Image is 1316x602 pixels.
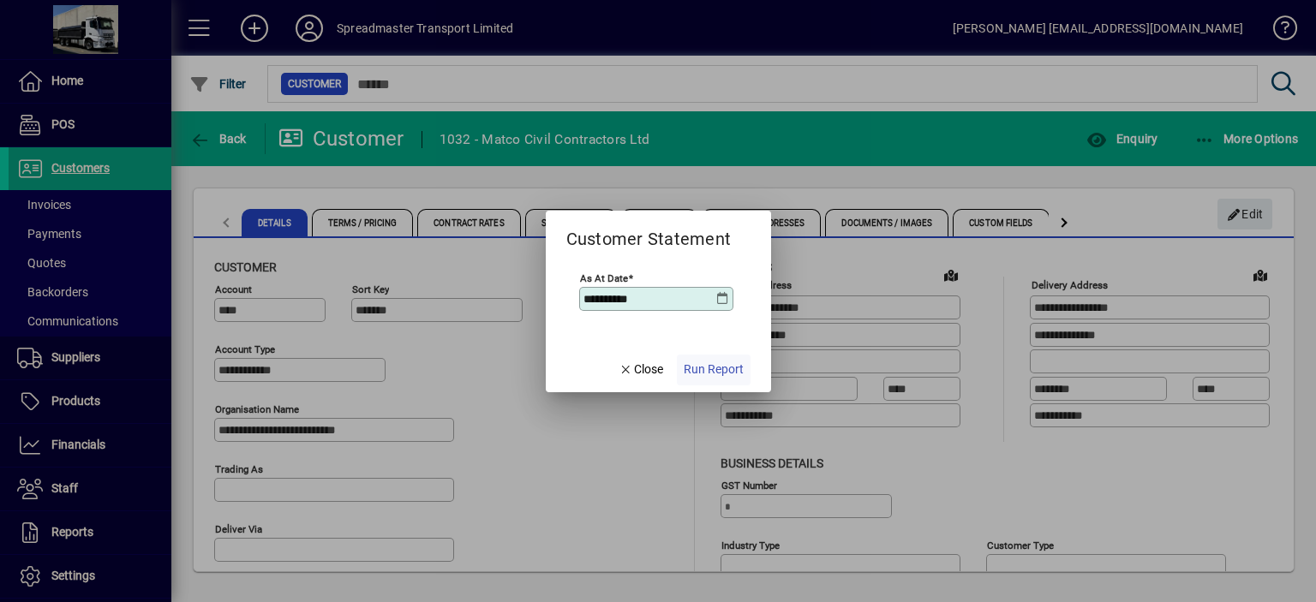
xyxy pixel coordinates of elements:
[677,355,751,385] button: Run Report
[684,361,744,378] span: Run Report
[612,355,670,385] button: Close
[546,211,752,253] h2: Customer Statement
[619,361,663,378] span: Close
[580,271,628,283] mat-label: As at Date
